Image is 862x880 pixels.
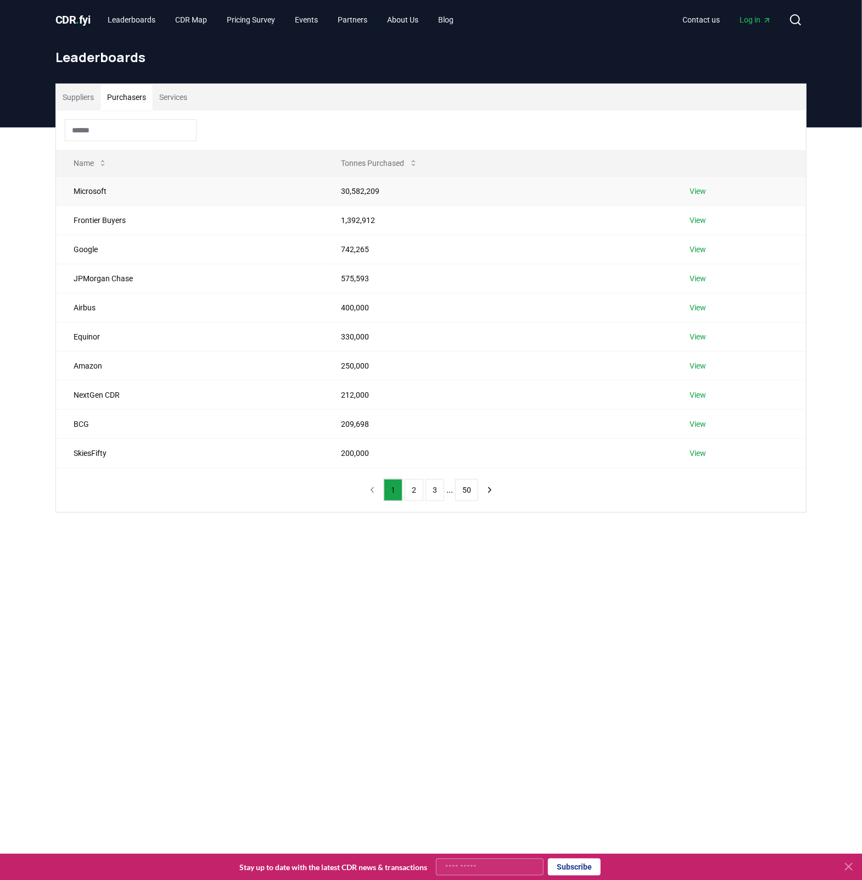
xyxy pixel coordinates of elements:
a: Events [287,10,327,30]
a: Blog [430,10,463,30]
td: 742,265 [324,235,673,264]
td: Amazon [56,351,324,380]
td: 250,000 [324,351,673,380]
button: Services [153,84,194,110]
a: View [690,215,706,226]
td: 212,000 [324,380,673,409]
h1: Leaderboards [55,48,807,66]
button: 3 [426,479,444,501]
td: 330,000 [324,322,673,351]
a: Log in [731,10,780,30]
nav: Main [674,10,780,30]
button: Suppliers [56,84,100,110]
td: SkiesFifty [56,438,324,467]
a: CDR Map [167,10,216,30]
a: View [690,302,706,313]
td: 1,392,912 [324,205,673,235]
button: next page [480,479,499,501]
a: Leaderboards [99,10,165,30]
a: View [690,419,706,430]
a: View [690,244,706,255]
td: Microsoft [56,176,324,205]
a: Pricing Survey [219,10,284,30]
td: 209,698 [324,409,673,438]
button: Name [65,152,116,174]
td: BCG [56,409,324,438]
span: Log in [740,14,771,25]
a: View [690,360,706,371]
td: JPMorgan Chase [56,264,324,293]
a: View [690,389,706,400]
td: 30,582,209 [324,176,673,205]
td: Frontier Buyers [56,205,324,235]
a: View [690,448,706,459]
button: Tonnes Purchased [333,152,427,174]
span: CDR fyi [55,13,91,26]
a: View [690,331,706,342]
a: Partners [329,10,377,30]
a: About Us [379,10,428,30]
span: . [76,13,80,26]
td: 575,593 [324,264,673,293]
a: View [690,273,706,284]
td: 400,000 [324,293,673,322]
a: Contact us [674,10,729,30]
td: Google [56,235,324,264]
li: ... [446,483,453,497]
td: Airbus [56,293,324,322]
a: CDR.fyi [55,12,91,27]
button: 50 [455,479,478,501]
button: 1 [384,479,402,501]
td: NextGen CDR [56,380,324,409]
button: Purchasers [100,84,153,110]
nav: Main [99,10,463,30]
td: 200,000 [324,438,673,467]
td: Equinor [56,322,324,351]
a: View [690,186,706,197]
button: 2 [405,479,423,501]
